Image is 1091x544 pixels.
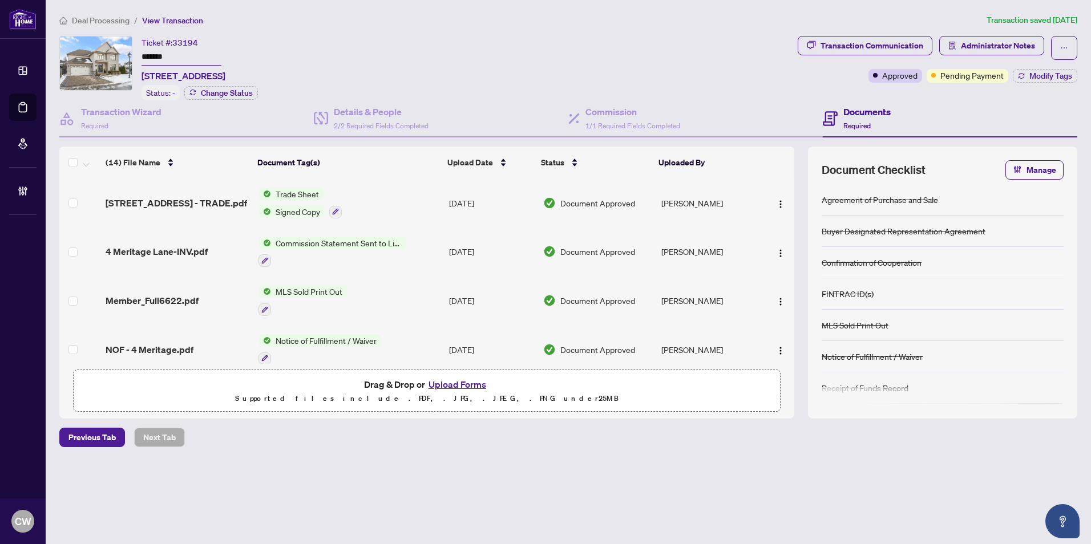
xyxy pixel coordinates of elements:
[184,86,258,100] button: Change Status
[172,88,175,98] span: -
[447,156,493,169] span: Upload Date
[106,156,160,169] span: (14) File Name
[543,343,556,356] img: Document Status
[142,36,198,49] div: Ticket #:
[172,38,198,48] span: 33194
[106,294,199,307] span: Member_Full6622.pdf
[822,225,985,237] div: Buyer Designated Representation Agreement
[987,14,1077,27] article: Transaction saved [DATE]
[560,245,635,258] span: Document Approved
[201,89,253,97] span: Change Status
[776,200,785,209] img: Logo
[948,42,956,50] span: solution
[843,121,871,130] span: Required
[15,513,31,529] span: CW
[334,121,429,130] span: 2/2 Required Fields Completed
[543,245,556,258] img: Document Status
[560,294,635,307] span: Document Approved
[445,325,539,374] td: [DATE]
[445,228,539,277] td: [DATE]
[776,297,785,306] img: Logo
[258,188,342,218] button: Status IconTrade SheetStatus IconSigned Copy
[543,294,556,307] img: Document Status
[80,392,773,405] p: Supported files include .PDF, .JPG, .JPEG, .PNG under 25 MB
[1045,504,1080,538] button: Open asap
[142,15,203,26] span: View Transaction
[1060,44,1068,52] span: ellipsis
[822,193,938,206] div: Agreement of Purchase and Sale
[822,162,926,178] span: Document Checklist
[258,237,271,249] img: Status Icon
[822,319,888,331] div: MLS Sold Print Out
[657,228,761,277] td: [PERSON_NAME]
[81,121,108,130] span: Required
[271,285,347,298] span: MLS Sold Print Out
[59,17,67,25] span: home
[560,197,635,209] span: Document Approved
[771,340,790,359] button: Logo
[776,249,785,258] img: Logo
[445,276,539,325] td: [DATE]
[258,285,347,316] button: Status IconMLS Sold Print Out
[443,147,537,178] th: Upload Date
[771,291,790,310] button: Logo
[60,36,132,90] img: IMG-X12008003_1.jpg
[961,36,1035,55] span: Administrator Notes
[271,237,406,249] span: Commission Statement Sent to Listing Brokerage
[258,205,271,218] img: Status Icon
[543,197,556,209] img: Document Status
[585,105,680,119] h4: Commission
[771,194,790,212] button: Logo
[940,69,1004,82] span: Pending Payment
[106,245,208,258] span: 4 Meritage Lane-INV.pdf
[822,256,922,269] div: Confirmation of Cooperation
[843,105,891,119] h4: Documents
[657,325,761,374] td: [PERSON_NAME]
[882,69,918,82] span: Approved
[142,69,225,83] span: [STREET_ADDRESS]
[585,121,680,130] span: 1/1 Required Fields Completed
[445,178,539,228] td: [DATE]
[1027,161,1056,179] span: Manage
[1013,69,1077,83] button: Modify Tags
[74,370,780,412] span: Drag & Drop orUpload FormsSupported files include .PDF, .JPG, .JPEG, .PNG under25MB
[536,147,654,178] th: Status
[425,377,490,392] button: Upload Forms
[822,287,874,300] div: FINTRAC ID(s)
[134,14,138,27] li: /
[1005,160,1064,180] button: Manage
[271,188,324,200] span: Trade Sheet
[9,9,37,30] img: logo
[258,188,271,200] img: Status Icon
[657,276,761,325] td: [PERSON_NAME]
[271,205,325,218] span: Signed Copy
[81,105,161,119] h4: Transaction Wizard
[334,105,429,119] h4: Details & People
[560,343,635,356] span: Document Approved
[101,147,253,178] th: (14) File Name
[939,36,1044,55] button: Administrator Notes
[271,334,381,347] span: Notice of Fulfillment / Waiver
[59,428,125,447] button: Previous Tab
[106,196,247,210] span: [STREET_ADDRESS] - TRADE.pdf
[258,334,381,365] button: Status IconNotice of Fulfillment / Waiver
[822,381,908,394] div: Receipt of Funds Record
[106,343,193,356] span: NOF - 4 Meritage.pdf
[654,147,758,178] th: Uploaded By
[142,85,180,100] div: Status:
[822,350,923,363] div: Notice of Fulfillment / Waiver
[72,15,130,26] span: Deal Processing
[821,36,923,55] div: Transaction Communication
[1029,72,1072,80] span: Modify Tags
[771,242,790,261] button: Logo
[541,156,564,169] span: Status
[798,36,932,55] button: Transaction Communication
[134,428,185,447] button: Next Tab
[364,377,490,392] span: Drag & Drop or
[68,428,116,446] span: Previous Tab
[258,334,271,347] img: Status Icon
[657,178,761,228] td: [PERSON_NAME]
[258,237,406,267] button: Status IconCommission Statement Sent to Listing Brokerage
[258,285,271,298] img: Status Icon
[253,147,443,178] th: Document Tag(s)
